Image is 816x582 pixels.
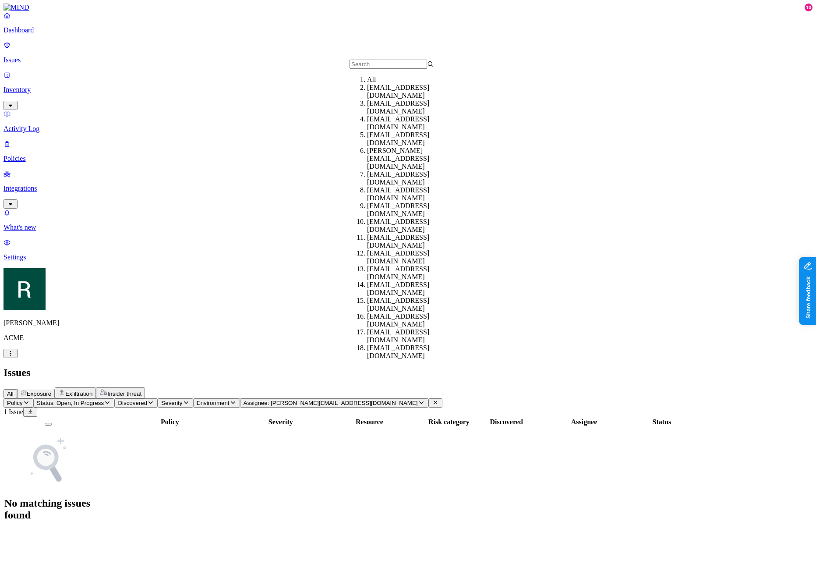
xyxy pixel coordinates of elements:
[65,390,92,397] span: Exfiltration
[426,418,472,426] div: Risk category
[4,86,812,94] p: Inventory
[315,418,424,426] div: Resource
[244,400,418,406] span: Assignee: [PERSON_NAME][EMAIL_ADDRESS][DOMAIN_NAME]
[367,265,452,281] div: [EMAIL_ADDRESS][DOMAIN_NAME]
[45,423,52,426] button: Select all
[4,155,812,163] p: Policies
[7,390,14,397] span: All
[367,99,452,115] div: [EMAIL_ADDRESS][DOMAIN_NAME]
[4,319,812,327] p: [PERSON_NAME]
[37,400,104,406] span: Status: Open, In Progress
[367,147,452,170] div: [PERSON_NAME][EMAIL_ADDRESS][DOMAIN_NAME]
[197,400,230,406] span: Environment
[4,497,92,521] h1: No matching issues found
[540,418,628,426] div: Assignee
[367,131,452,147] div: [EMAIL_ADDRESS][DOMAIN_NAME]
[367,281,452,297] div: [EMAIL_ADDRESS][DOMAIN_NAME]
[367,76,452,84] div: All
[367,344,452,360] div: [EMAIL_ADDRESS][DOMAIN_NAME]
[474,418,539,426] div: Discovered
[4,26,812,34] p: Dashboard
[367,328,452,344] div: [EMAIL_ADDRESS][DOMAIN_NAME]
[367,115,452,131] div: [EMAIL_ADDRESS][DOMAIN_NAME]
[367,218,452,234] div: [EMAIL_ADDRESS][DOMAIN_NAME]
[367,186,452,202] div: [EMAIL_ADDRESS][DOMAIN_NAME]
[4,253,812,261] p: Settings
[4,334,812,342] p: ACME
[350,60,427,69] input: Search
[7,400,23,406] span: Policy
[93,418,247,426] div: Policy
[367,170,452,186] div: [EMAIL_ADDRESS][DOMAIN_NAME]
[4,224,812,231] p: What's new
[107,390,141,397] span: Insider threat
[161,400,182,406] span: Severity
[4,238,812,261] a: Settings
[805,4,812,11] div: 10
[4,110,812,133] a: Activity Log
[4,170,812,207] a: Integrations
[4,56,812,64] p: Issues
[4,11,812,34] a: Dashboard
[4,71,812,109] a: Inventory
[4,4,812,11] a: MIND
[4,140,812,163] a: Policies
[367,202,452,218] div: [EMAIL_ADDRESS][DOMAIN_NAME]
[4,209,812,231] a: What's new
[4,367,812,379] h2: Issues
[4,41,812,64] a: Issues
[367,249,452,265] div: [EMAIL_ADDRESS][DOMAIN_NAME]
[4,268,46,310] img: Ron Rabinovich
[4,185,812,192] p: Integrations
[4,408,23,415] span: 1 Issue
[4,4,29,11] img: MIND
[27,390,51,397] span: Exposure
[367,312,452,328] div: [EMAIL_ADDRESS][DOMAIN_NAME]
[248,418,313,426] div: Severity
[4,125,812,133] p: Activity Log
[367,297,452,312] div: [EMAIL_ADDRESS][DOMAIN_NAME]
[367,234,452,249] div: [EMAIL_ADDRESS][DOMAIN_NAME]
[22,434,74,487] img: NoSearchResult
[629,418,694,426] div: Status
[367,84,452,99] div: [EMAIL_ADDRESS][DOMAIN_NAME]
[118,400,147,406] span: Discovered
